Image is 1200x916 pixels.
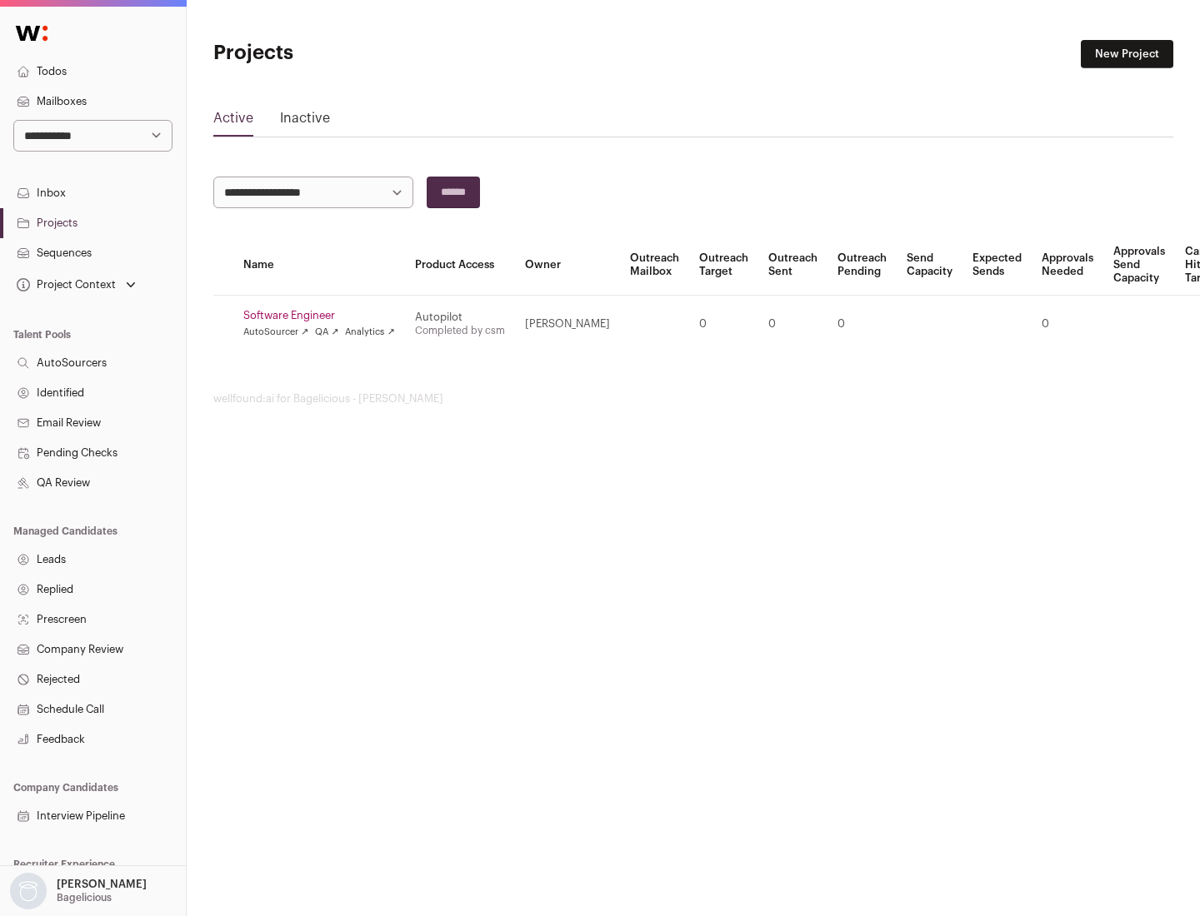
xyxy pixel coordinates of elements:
[213,108,253,135] a: Active
[758,296,827,353] td: 0
[1081,40,1173,68] a: New Project
[827,235,897,296] th: Outreach Pending
[1103,235,1175,296] th: Approvals Send Capacity
[233,235,405,296] th: Name
[10,873,47,909] img: nopic.png
[345,326,394,339] a: Analytics ↗
[213,40,533,67] h1: Projects
[280,108,330,135] a: Inactive
[1032,296,1103,353] td: 0
[515,296,620,353] td: [PERSON_NAME]
[57,891,112,904] p: Bagelicious
[243,326,308,339] a: AutoSourcer ↗
[415,326,505,336] a: Completed by csm
[57,878,147,891] p: [PERSON_NAME]
[897,235,962,296] th: Send Capacity
[405,235,515,296] th: Product Access
[689,235,758,296] th: Outreach Target
[415,311,505,324] div: Autopilot
[13,273,139,296] button: Open dropdown
[13,278,116,291] div: Project Context
[758,235,827,296] th: Outreach Sent
[213,392,1173,406] footer: wellfound:ai for Bagelicious - [PERSON_NAME]
[243,309,395,322] a: Software Engineer
[7,17,57,50] img: Wellfound
[620,235,689,296] th: Outreach Mailbox
[515,235,620,296] th: Owner
[315,326,338,339] a: QA ↗
[689,296,758,353] td: 0
[827,296,897,353] td: 0
[7,873,150,909] button: Open dropdown
[1032,235,1103,296] th: Approvals Needed
[962,235,1032,296] th: Expected Sends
